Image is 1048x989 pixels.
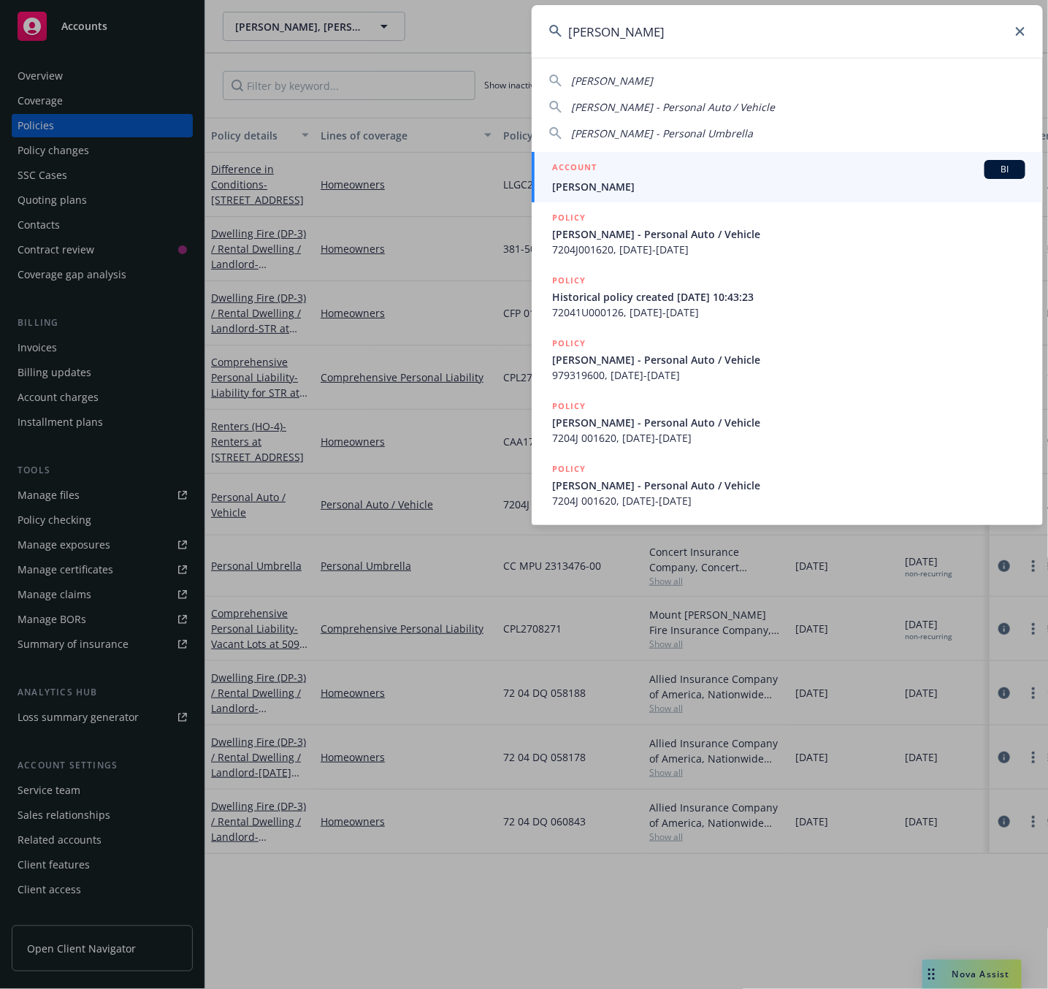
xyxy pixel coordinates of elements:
[552,336,586,351] h5: POLICY
[552,399,586,413] h5: POLICY
[552,226,1025,242] span: [PERSON_NAME] - Personal Auto / Vehicle
[552,242,1025,257] span: 7204J001620, [DATE]-[DATE]
[532,152,1043,202] a: ACCOUNTBI[PERSON_NAME]
[552,210,586,225] h5: POLICY
[552,289,1025,305] span: Historical policy created [DATE] 10:43:23
[552,179,1025,194] span: [PERSON_NAME]
[552,305,1025,320] span: 72041U000126, [DATE]-[DATE]
[532,5,1043,58] input: Search...
[552,367,1025,383] span: 979319600, [DATE]-[DATE]
[552,478,1025,493] span: [PERSON_NAME] - Personal Auto / Vehicle
[552,273,586,288] h5: POLICY
[532,391,1043,454] a: POLICY[PERSON_NAME] - Personal Auto / Vehicle7204J 001620, [DATE]-[DATE]
[532,454,1043,516] a: POLICY[PERSON_NAME] - Personal Auto / Vehicle7204J 001620, [DATE]-[DATE]
[571,100,775,114] span: [PERSON_NAME] - Personal Auto / Vehicle
[532,328,1043,391] a: POLICY[PERSON_NAME] - Personal Auto / Vehicle979319600, [DATE]-[DATE]
[571,74,653,88] span: [PERSON_NAME]
[532,265,1043,328] a: POLICYHistorical policy created [DATE] 10:43:2372041U000126, [DATE]-[DATE]
[990,163,1020,176] span: BI
[552,415,1025,430] span: [PERSON_NAME] - Personal Auto / Vehicle
[552,462,586,476] h5: POLICY
[552,160,597,177] h5: ACCOUNT
[552,352,1025,367] span: [PERSON_NAME] - Personal Auto / Vehicle
[552,430,1025,446] span: 7204J 001620, [DATE]-[DATE]
[552,493,1025,508] span: 7204J 001620, [DATE]-[DATE]
[571,126,753,140] span: [PERSON_NAME] - Personal Umbrella
[532,202,1043,265] a: POLICY[PERSON_NAME] - Personal Auto / Vehicle7204J001620, [DATE]-[DATE]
